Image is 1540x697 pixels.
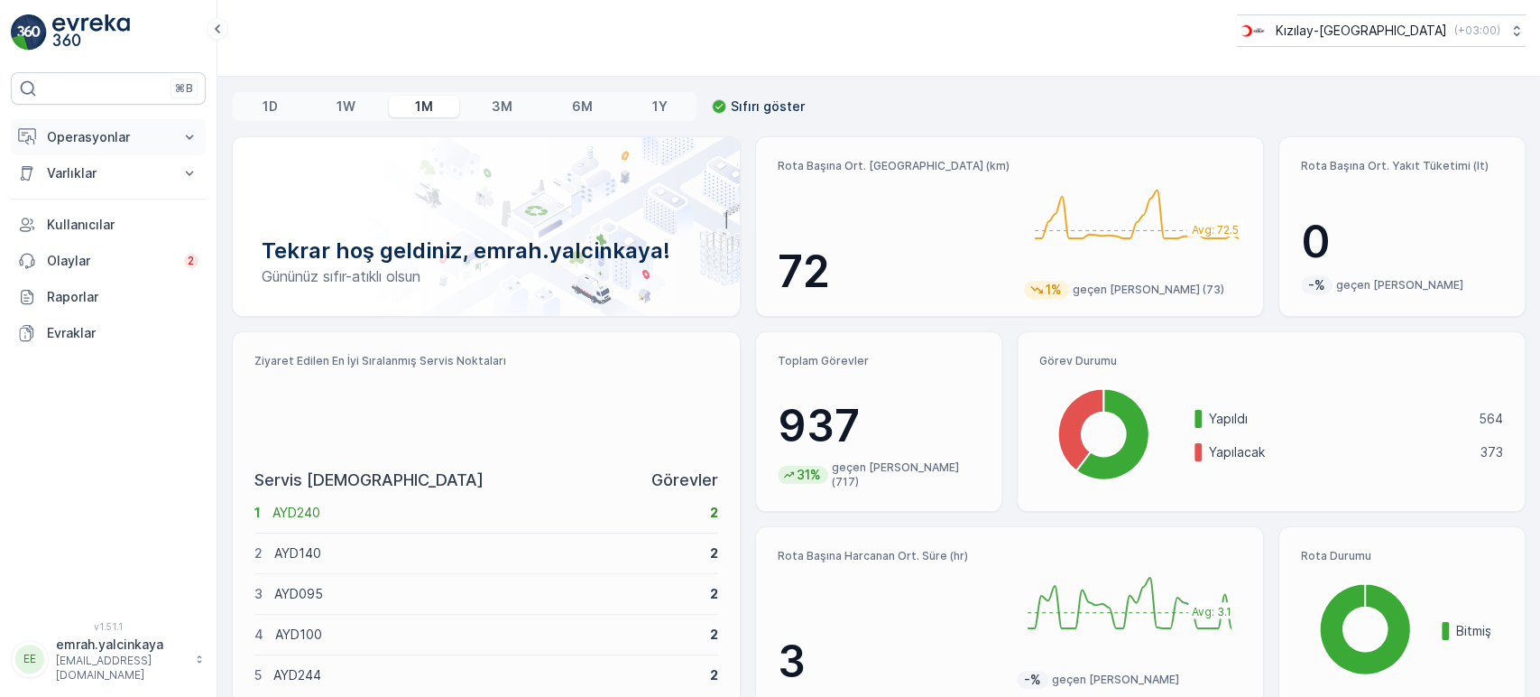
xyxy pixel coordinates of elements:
p: 2 [710,626,718,644]
p: Görev Durumu [1039,354,1503,368]
p: 2 [710,544,718,562]
p: emrah.yalcinkaya [56,636,186,654]
p: 1D [263,98,278,116]
img: logo [11,14,47,51]
button: EEemrah.yalcinkaya[EMAIL_ADDRESS][DOMAIN_NAME] [11,636,206,683]
a: Evraklar [11,315,206,351]
p: 2 [188,254,195,268]
p: Operasyonlar [47,128,170,146]
p: AYD095 [274,585,698,603]
p: AYD140 [274,544,698,562]
p: 1% [1044,281,1064,299]
p: Yapılacak [1209,443,1469,461]
p: 5 [254,666,262,684]
p: AYD244 [273,666,698,684]
p: 0 [1301,215,1503,269]
p: geçen [PERSON_NAME] (717) [832,460,980,489]
p: 31% [795,466,823,484]
p: 2 [254,544,263,562]
p: 2 [710,504,718,522]
p: Toplam Görevler [778,354,980,368]
span: v 1.51.1 [11,621,206,632]
p: Görevler [651,468,718,493]
p: 72 [778,245,1010,299]
img: logo_light-DOdMpM7g.png [52,14,130,51]
p: Raporlar [47,288,198,306]
p: Olaylar [47,252,173,270]
a: Olaylar2 [11,243,206,279]
p: 373 [1480,443,1503,461]
p: 1Y [651,98,667,116]
p: Servis [DEMOGRAPHIC_DATA] [254,468,484,493]
p: 2 [710,666,718,684]
p: Gününüz sıfır-atıklı olsun [262,265,711,287]
img: k%C4%B1z%C4%B1lay_D5CCths.png [1237,21,1268,41]
p: 2 [710,585,718,603]
p: ( +03:00 ) [1454,23,1500,38]
p: 1W [337,98,355,116]
p: Yapıldı [1209,410,1467,428]
p: 4 [254,626,263,644]
p: AYD240 [272,504,698,522]
p: Varlıklar [47,164,170,182]
p: 1 [254,504,261,522]
p: 937 [778,399,980,453]
p: geçen [PERSON_NAME] [1052,673,1179,687]
p: Kullanıcılar [47,216,198,234]
button: Varlıklar [11,155,206,191]
p: 3M [492,98,512,116]
p: -% [1022,671,1043,689]
p: Ziyaret Edilen En İyi Sıralanmış Servis Noktaları [254,354,718,368]
p: [EMAIL_ADDRESS][DOMAIN_NAME] [56,654,186,683]
p: geçen [PERSON_NAME] [1336,278,1463,293]
p: Sıfırı göster [731,98,805,116]
button: Kızılay-[GEOGRAPHIC_DATA](+03:00) [1237,14,1526,47]
p: Tekrar hoş geldiniz, emrah.yalcinkaya! [262,237,711,265]
p: Rota Başına Harcanan Ort. Süre (hr) [778,549,1002,563]
p: AYD100 [275,626,698,644]
div: EE [15,645,44,674]
p: 3 [254,585,263,603]
p: Kızılay-[GEOGRAPHIC_DATA] [1276,22,1447,40]
p: 6M [572,98,593,116]
a: Kullanıcılar [11,207,206,243]
p: geçen [PERSON_NAME] (73) [1073,283,1224,297]
button: Operasyonlar [11,119,206,155]
a: Raporlar [11,279,206,315]
p: Rota Durumu [1301,549,1503,563]
p: 1M [415,98,433,116]
p: Evraklar [47,324,198,342]
p: Rota Başına Ort. [GEOGRAPHIC_DATA] (km) [778,159,1010,173]
p: -% [1306,276,1327,294]
p: 564 [1479,410,1503,428]
p: 3 [778,635,1002,689]
p: Bitmiş [1456,622,1503,640]
p: ⌘B [175,81,193,96]
p: Rota Başına Ort. Yakıt Tüketimi (lt) [1301,159,1503,173]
